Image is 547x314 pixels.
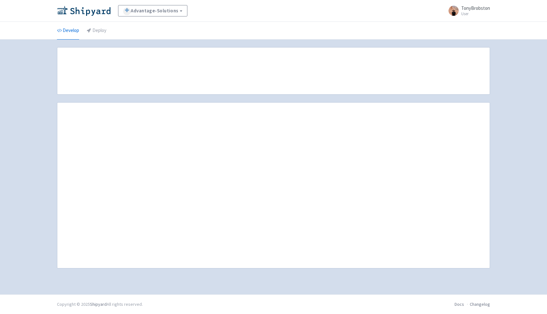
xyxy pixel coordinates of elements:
a: TonyBrobston User [445,6,490,16]
img: Shipyard logo [57,6,110,16]
a: Advantage-Solutions [118,5,187,16]
small: User [461,12,490,16]
a: Develop [57,22,79,40]
div: Copyright © 2025 All rights reserved. [57,301,143,308]
a: Changelog [470,301,490,307]
a: Deploy [87,22,106,40]
a: Docs [455,301,464,307]
a: Shipyard [90,301,107,307]
span: TonyBrobston [461,5,490,11]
